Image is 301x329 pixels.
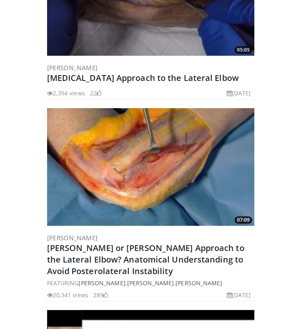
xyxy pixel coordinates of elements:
[78,279,125,287] a: [PERSON_NAME]
[227,291,251,299] li: [DATE]
[47,89,85,97] li: 2,394 views
[175,279,222,287] a: [PERSON_NAME]
[127,279,174,287] a: [PERSON_NAME]
[47,234,98,242] a: [PERSON_NAME]
[47,108,254,225] a: 07:09
[47,72,239,83] a: [MEDICAL_DATA] Approach to the Lateral Elbow
[227,89,251,97] li: [DATE]
[235,216,252,224] span: 07:09
[47,64,98,72] a: [PERSON_NAME]
[93,291,108,299] li: 289
[47,291,88,299] li: 20,341 views
[47,279,254,287] div: FEATURING , ,
[235,46,252,54] span: 05:05
[47,242,244,277] a: [PERSON_NAME] or [PERSON_NAME] Approach to the Lateral Elbow? Anatomical Understanding to Avoid P...
[47,108,254,225] img: d5fb476d-116e-4503-aa90-d2bb1c71af5c.300x170_q85_crop-smart_upscale.jpg
[90,89,102,97] li: 22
